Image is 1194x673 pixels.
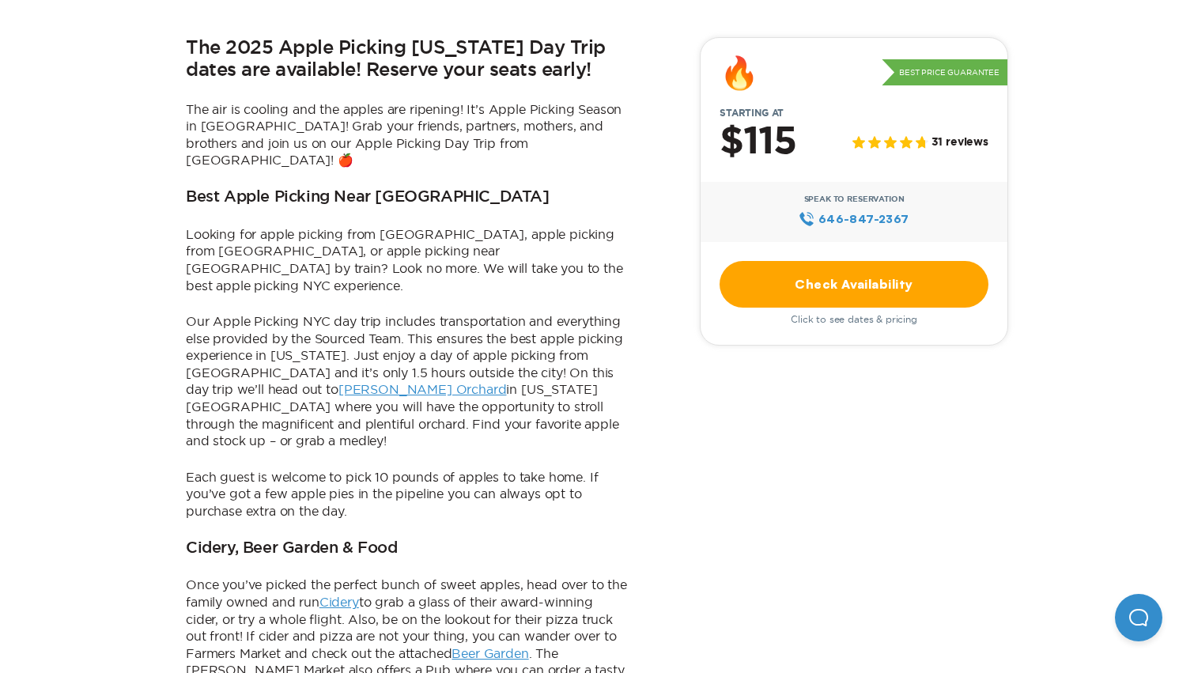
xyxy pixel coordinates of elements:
[319,595,359,609] a: Cidery
[931,136,988,149] span: 31 reviews
[338,382,507,396] a: [PERSON_NAME] Orchard
[186,37,629,82] h2: The 2025 Apple Picking [US_STATE] Day Trip dates are available! Reserve your seats early!
[452,646,528,660] a: Beer Garden
[882,59,1007,86] p: Best Price Guarantee
[186,188,550,207] h3: Best Apple Picking Near [GEOGRAPHIC_DATA]
[186,101,629,169] p: The air is cooling and the apples are ripening! It’s Apple Picking Season in [GEOGRAPHIC_DATA]! G...
[720,122,796,163] h2: $115
[701,108,803,119] span: Starting at
[720,57,759,89] div: 🔥
[1115,594,1162,641] iframe: Help Scout Beacon - Open
[186,539,398,558] h3: Cidery, Beer Garden & Food
[804,195,905,204] span: Speak to Reservation
[791,314,917,325] span: Click to see dates & pricing
[186,226,629,294] p: Looking for apple picking from [GEOGRAPHIC_DATA], apple picking from [GEOGRAPHIC_DATA], or apple ...
[186,313,629,450] p: Our Apple Picking NYC day trip includes transportation and everything else provided by the Source...
[818,210,909,228] span: 646‍-847‍-2367
[799,210,909,228] a: 646‍-847‍-2367
[186,469,629,520] p: Each guest is welcome to pick 10 pounds of apples to take home. If you’ve got a few apple pies in...
[720,261,988,308] a: Check Availability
